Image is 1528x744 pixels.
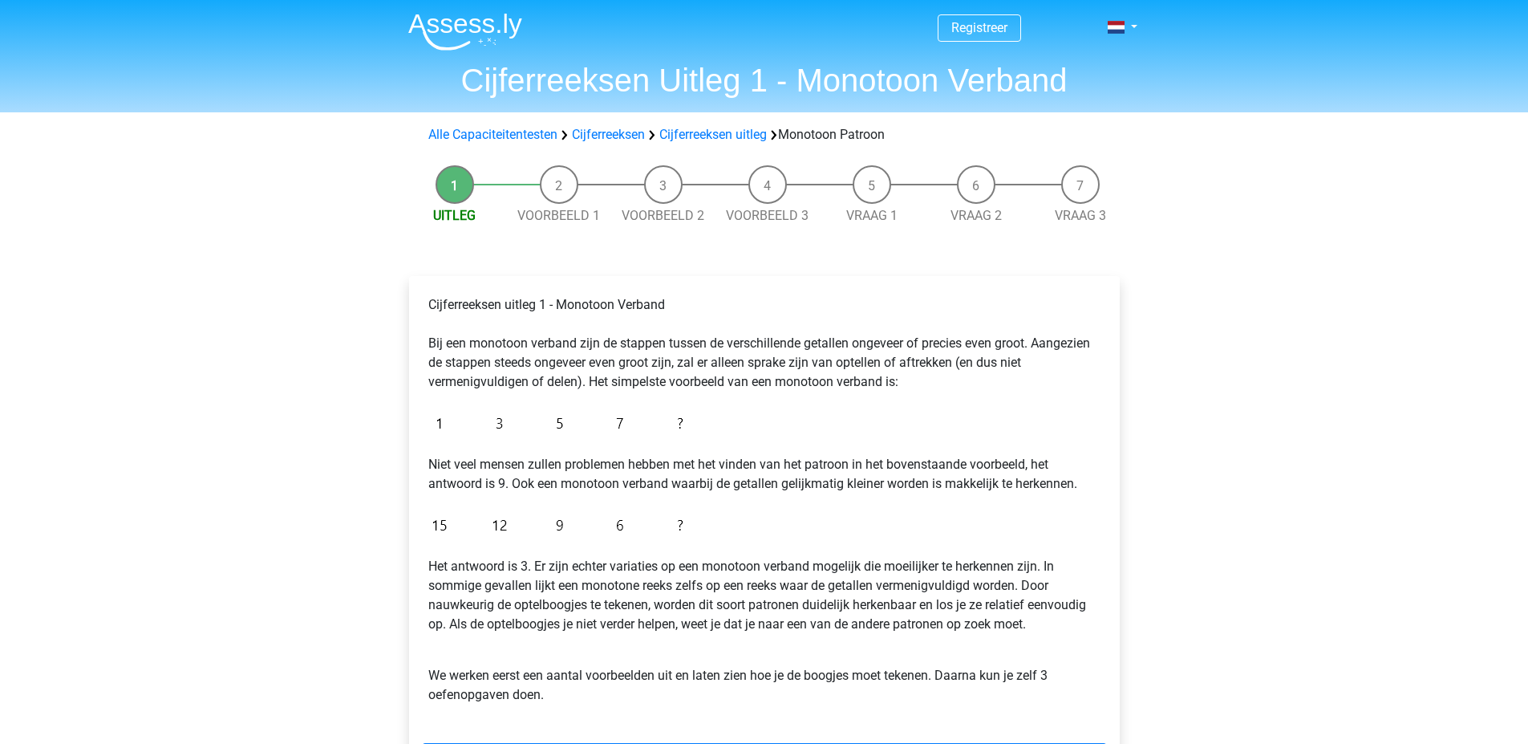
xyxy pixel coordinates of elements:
[433,208,476,223] a: Uitleg
[428,506,691,544] img: Figure sequences Example 2.png
[517,208,600,223] a: Voorbeeld 1
[428,647,1100,705] p: We werken eerst een aantal voorbeelden uit en laten zien hoe je de boogjes moet tekenen. Daarna k...
[408,13,522,51] img: Assessly
[422,125,1107,144] div: Monotoon Patroon
[622,208,704,223] a: Voorbeeld 2
[428,405,691,442] img: Figure sequences Example 1.png
[846,208,898,223] a: Vraag 1
[428,455,1100,494] p: Niet veel mensen zullen problemen hebben met het vinden van het patroon in het bovenstaande voorb...
[950,208,1002,223] a: Vraag 2
[572,127,645,142] a: Cijferreeksen
[395,61,1133,100] h1: Cijferreeksen Uitleg 1 - Monotoon Verband
[428,557,1100,634] p: Het antwoord is 3. Er zijn echter variaties op een monotoon verband mogelijk die moeilijker te he...
[428,127,557,142] a: Alle Capaciteitentesten
[726,208,809,223] a: Voorbeeld 3
[428,295,1100,392] p: Cijferreeksen uitleg 1 - Monotoon Verband Bij een monotoon verband zijn de stappen tussen de vers...
[659,127,767,142] a: Cijferreeksen uitleg
[1055,208,1106,223] a: Vraag 3
[951,20,1007,35] a: Registreer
